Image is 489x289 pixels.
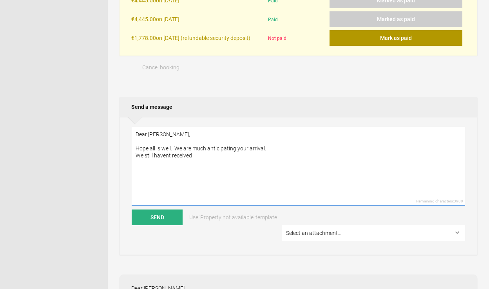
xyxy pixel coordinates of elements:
[265,11,330,30] div: Paid
[142,64,179,70] span: Cancel booking
[131,16,156,22] flynt-currency: €4,445.00
[330,30,462,46] button: Mark as paid
[131,35,156,41] flynt-currency: €1,778.00
[131,30,265,46] div: on [DATE] (refundable security deposit)
[265,30,330,46] div: Not paid
[120,97,477,117] h2: Send a message
[330,11,462,27] button: Marked as paid
[132,210,183,225] button: Send
[120,60,202,75] button: Cancel booking
[131,11,265,30] div: on [DATE]
[184,210,283,225] a: Use 'Property not available' template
